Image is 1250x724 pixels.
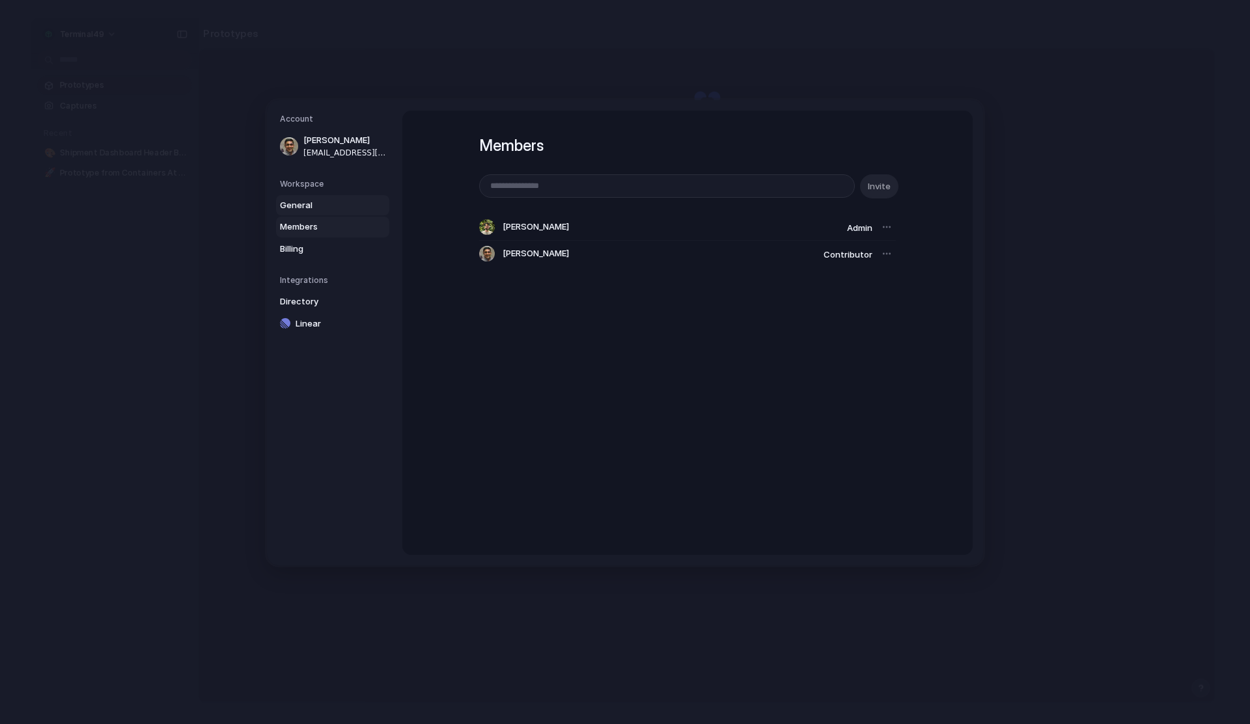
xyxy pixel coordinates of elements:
[479,134,896,157] h1: Members
[280,113,389,125] h5: Account
[303,134,387,147] span: [PERSON_NAME]
[276,291,389,312] a: Directory
[276,195,389,216] a: General
[303,147,387,159] span: [EMAIL_ADDRESS][DOMAIN_NAME]
[276,239,389,260] a: Billing
[847,222,872,233] span: Admin
[276,130,389,163] a: [PERSON_NAME][EMAIL_ADDRESS][DOMAIN_NAME]
[276,314,389,334] a: Linear
[503,221,569,234] span: [PERSON_NAME]
[280,275,389,286] h5: Integrations
[296,317,379,330] span: Linear
[824,249,872,260] span: Contributor
[276,217,389,237] a: Members
[503,248,569,261] span: [PERSON_NAME]
[280,199,363,212] span: General
[280,295,363,308] span: Directory
[280,178,389,190] h5: Workspace
[280,221,363,234] span: Members
[280,243,363,256] span: Billing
